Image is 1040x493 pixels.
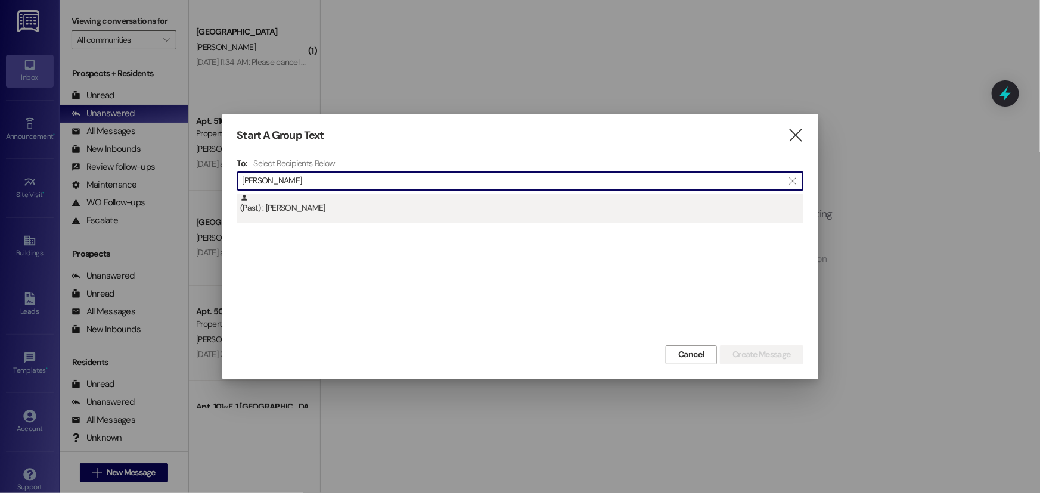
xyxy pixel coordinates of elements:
h4: Select Recipients Below [253,158,335,169]
button: Cancel [666,345,717,364]
span: Cancel [678,348,704,361]
button: Clear text [784,172,803,190]
h3: To: [237,158,248,169]
div: (Past) : [PERSON_NAME] [237,194,803,223]
span: Create Message [732,348,790,361]
div: (Past) : [PERSON_NAME] [240,194,803,214]
i:  [790,176,796,186]
i:  [787,129,803,142]
button: Create Message [720,345,803,364]
input: Search for any contact or apartment [243,173,784,189]
h3: Start A Group Text [237,129,324,142]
